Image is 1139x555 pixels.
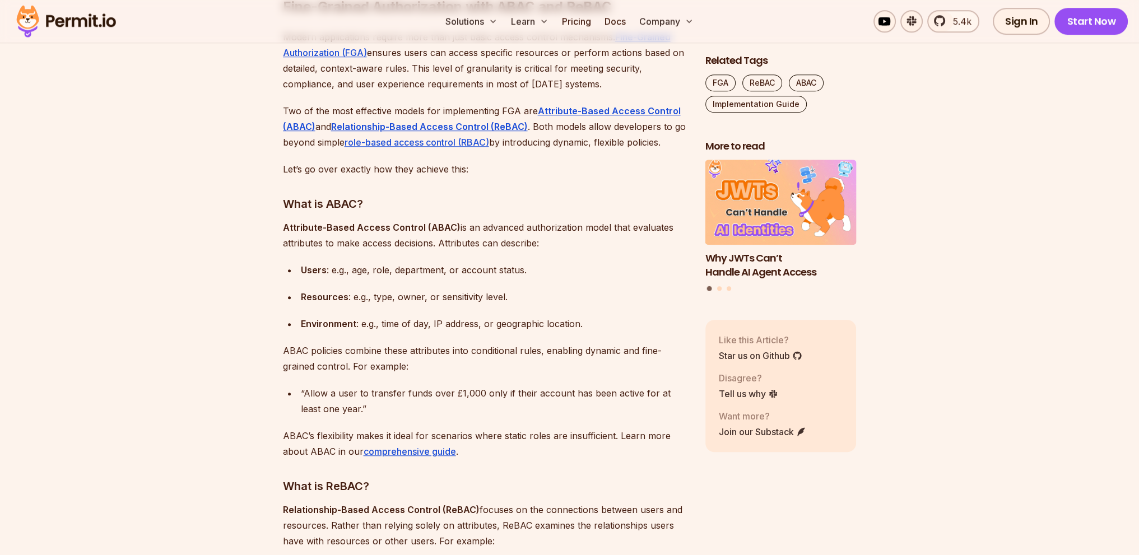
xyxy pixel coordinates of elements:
a: Tell us why [719,387,778,400]
img: Permit logo [11,2,121,40]
img: Why JWTs Can’t Handle AI Agent Access [705,160,857,245]
button: Go to slide 1 [707,286,712,291]
span: 5.4k [946,15,971,28]
p: Like this Article? [719,333,802,347]
div: : e.g., time of day, IP address, or geographic location. [301,316,687,332]
div: : e.g., age, role, department, or account status. [301,262,687,278]
a: FGA [705,74,736,91]
p: Want more? [719,409,806,423]
button: Go to slide 2 [717,287,722,291]
strong: Attribute-Based Access Control (ABAC) [283,222,461,233]
strong: Environment [301,318,356,329]
strong: Relationship-Based Access Control (ReBAC) [283,504,480,515]
button: Solutions [441,10,502,32]
li: 1 of 3 [705,160,857,279]
h3: What is ABAC? [283,195,687,213]
a: Start Now [1054,8,1128,35]
p: Modern applications require more than just basic access control mechanisms. ensures users can acc... [283,29,687,92]
a: Implementation Guide [705,96,807,113]
p: focuses on the connections between users and resources. Rather than relying solely on attributes,... [283,502,687,549]
h3: What is ReBAC? [283,477,687,495]
a: Docs [600,10,630,32]
div: Posts [705,160,857,293]
a: Relationship-Based Access Control (ReBAC) [331,121,528,132]
a: ABAC [789,74,824,91]
p: Let’s go over exactly how they achieve this: [283,161,687,177]
div: “Allow a user to transfer funds over £1,000 only if their account has been active for at least on... [301,385,687,417]
p: Two of the most effective models for implementing FGA are and . Both models allow developers to g... [283,103,687,150]
a: role-based access control (RBAC) [345,137,489,148]
p: is an advanced authorization model that evaluates attributes to make access decisions. Attributes... [283,220,687,251]
a: Pricing [557,10,596,32]
button: Learn [506,10,553,32]
p: ABAC’s flexibility makes it ideal for scenarios where static roles are insufficient. Learn more a... [283,428,687,459]
strong: Resources [301,291,348,302]
p: ABAC policies combine these attributes into conditional rules, enabling dynamic and fine-grained ... [283,343,687,374]
a: Sign In [993,8,1050,35]
strong: Users [301,264,327,276]
a: comprehensive guide [364,446,456,457]
h3: Why JWTs Can’t Handle AI Agent Access [705,251,857,279]
a: Join our Substack [719,425,806,439]
button: Go to slide 3 [727,287,731,291]
p: Disagree? [719,371,778,385]
a: Why JWTs Can’t Handle AI Agent AccessWhy JWTs Can’t Handle AI Agent Access [705,160,857,279]
div: : e.g., type, owner, or sensitivity level. [301,289,687,305]
a: Star us on Github [719,349,802,362]
h2: Related Tags [705,54,857,68]
a: ReBAC [742,74,782,91]
a: 5.4k [927,10,979,32]
button: Company [635,10,698,32]
h2: More to read [705,139,857,153]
